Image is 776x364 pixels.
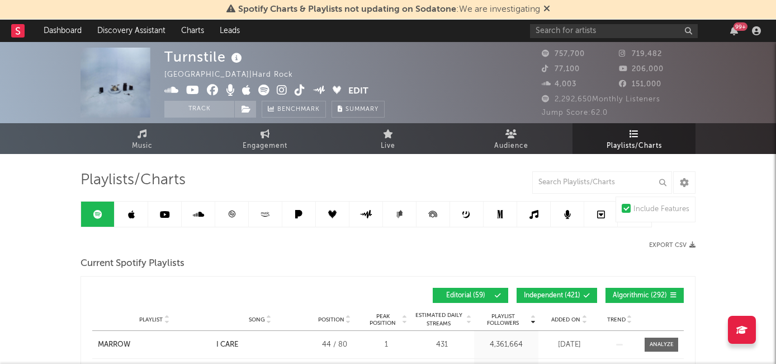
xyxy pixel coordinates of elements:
input: Search Playlists/Charts [532,171,672,194]
div: I CARE [216,339,238,351]
a: Charts [173,20,212,42]
span: 77,100 [542,66,580,73]
span: 757,700 [542,50,585,58]
button: Track [164,101,234,118]
span: 719,482 [619,50,662,58]
span: Live [381,139,395,153]
span: Estimated Daily Streams [413,311,465,328]
span: Audience [494,139,528,153]
span: Song [249,316,265,323]
span: Dismiss [543,5,550,14]
a: Music [81,123,204,154]
a: Leads [212,20,248,42]
a: Benchmark [262,101,326,118]
span: 4,003 [542,81,576,88]
span: Playlist [139,316,163,323]
span: Spotify Charts & Playlists not updating on Sodatone [238,5,456,14]
span: Added On [551,316,580,323]
div: 1 [365,339,407,351]
a: MARROW [98,339,211,351]
a: Dashboard [36,20,89,42]
span: 206,000 [619,66,664,73]
span: : We are investigating [238,5,540,14]
span: Playlists/Charts [81,174,186,187]
span: Summary [346,106,378,113]
div: 44 / 80 [309,339,359,351]
button: Editorial(59) [433,288,508,303]
div: [DATE] [541,339,597,351]
span: Editorial ( 59 ) [440,292,491,299]
span: Peak Position [365,313,400,326]
button: Algorithmic(292) [605,288,684,303]
div: Turnstile [164,48,245,66]
span: Benchmark [277,103,320,116]
span: Trend [607,316,626,323]
span: Jump Score: 62.0 [542,109,608,116]
span: Algorithmic ( 292 ) [613,292,667,299]
span: Independent ( 421 ) [524,292,580,299]
a: Engagement [204,123,327,154]
div: MARROW [98,339,130,351]
button: Independent(421) [517,288,597,303]
span: Playlists/Charts [607,139,662,153]
span: Position [318,316,344,323]
div: 99 + [734,22,747,31]
button: 99+ [730,26,738,35]
a: Live [327,123,449,154]
div: 4,361,664 [477,339,536,351]
a: Audience [449,123,572,154]
span: Engagement [243,139,287,153]
div: Include Features [633,203,689,216]
span: 2,292,650 Monthly Listeners [542,96,660,103]
a: Discovery Assistant [89,20,173,42]
input: Search for artists [530,24,698,38]
span: Current Spotify Playlists [81,257,184,270]
span: Music [132,139,153,153]
span: 151,000 [619,81,661,88]
button: Edit [348,85,368,99]
button: Summary [332,101,385,118]
button: Export CSV [649,242,695,249]
span: Playlist Followers [477,313,529,326]
a: Playlists/Charts [572,123,695,154]
div: [GEOGRAPHIC_DATA] | Hard Rock [164,68,306,82]
div: 431 [413,339,471,351]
